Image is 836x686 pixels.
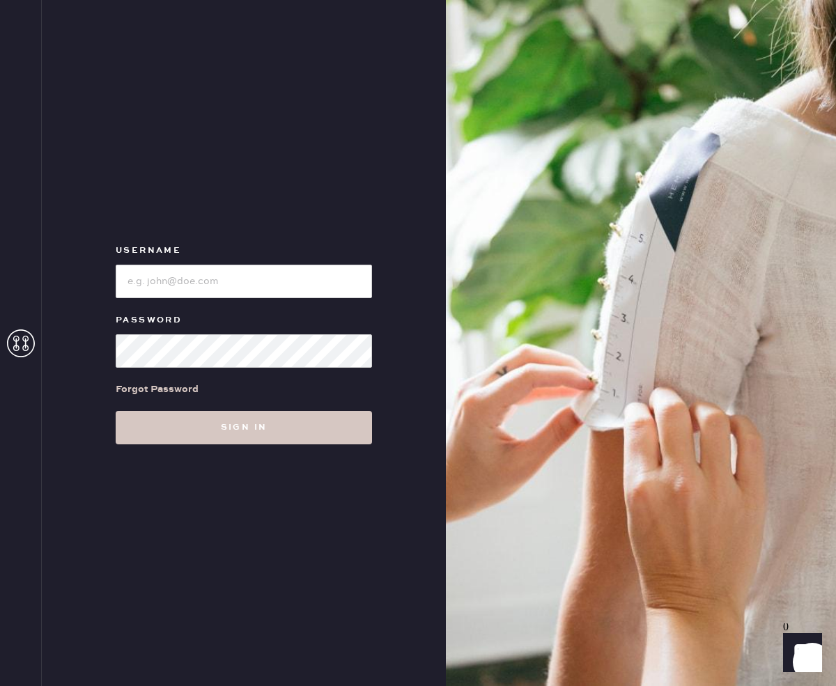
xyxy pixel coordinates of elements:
[116,312,372,329] label: Password
[770,623,830,683] iframe: Front Chat
[116,265,372,298] input: e.g. john@doe.com
[116,411,372,444] button: Sign in
[116,368,199,411] a: Forgot Password
[116,382,199,397] div: Forgot Password
[116,242,372,259] label: Username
